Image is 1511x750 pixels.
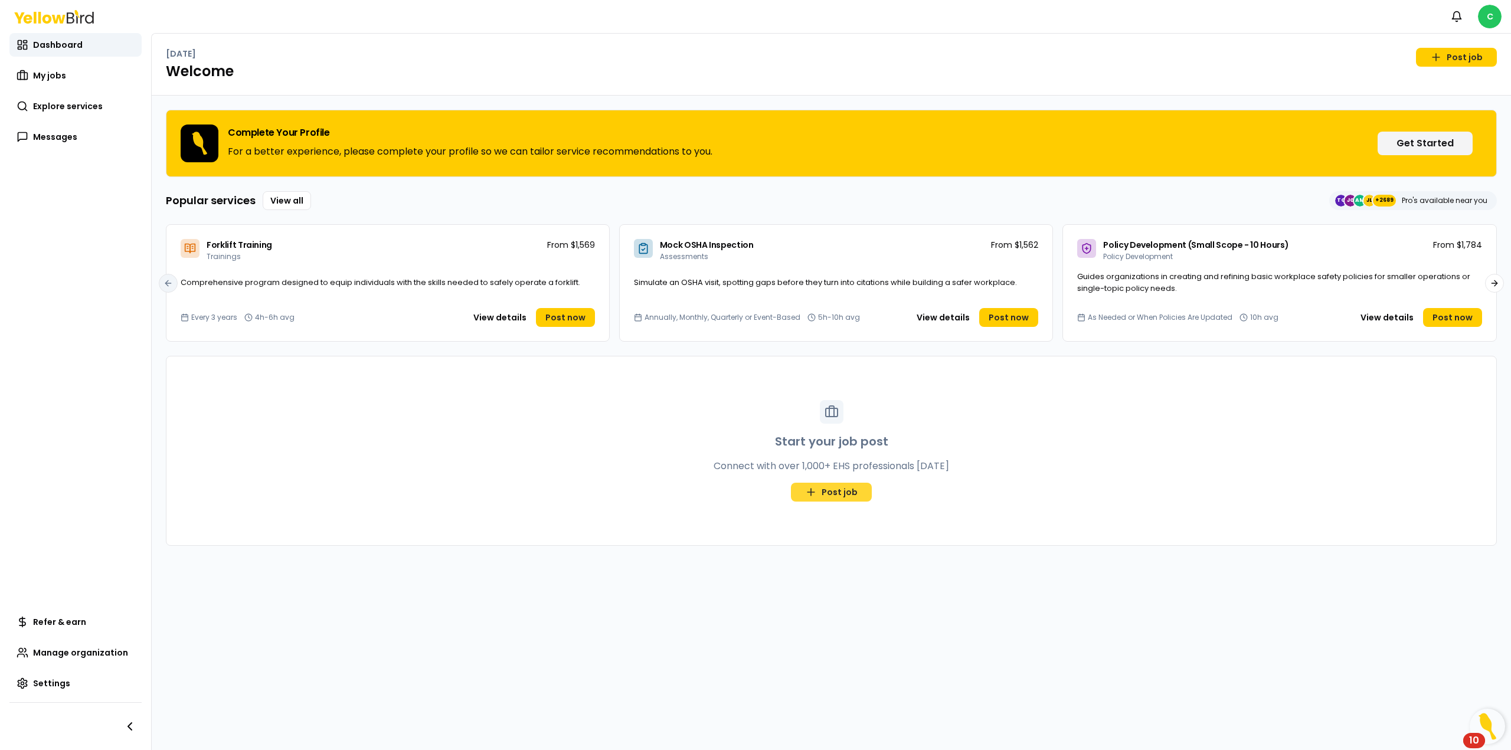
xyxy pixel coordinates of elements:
[1103,251,1173,261] span: Policy Development
[1354,195,1366,207] span: AM
[33,100,103,112] span: Explore services
[1378,132,1473,155] button: Get Started
[191,313,237,322] span: Every 3 years
[1250,313,1278,322] span: 10h avg
[9,641,142,664] a: Manage organization
[536,308,595,327] a: Post now
[255,313,295,322] span: 4h-6h avg
[991,239,1038,251] p: From $1,562
[1345,195,1356,207] span: JG
[9,125,142,149] a: Messages
[9,64,142,87] a: My jobs
[1088,313,1232,322] span: As Needed or When Policies Are Updated
[1433,239,1482,251] p: From $1,784
[1363,195,1375,207] span: JL
[228,128,712,137] h3: Complete Your Profile
[1423,308,1482,327] a: Post now
[33,70,66,81] span: My jobs
[9,672,142,695] a: Settings
[33,131,77,143] span: Messages
[714,459,949,473] p: Connect with over 1,000+ EHS professionals [DATE]
[207,251,241,261] span: Trainings
[228,145,712,159] p: For a better experience, please complete your profile so we can tailor service recommendations to...
[9,610,142,634] a: Refer & earn
[775,433,888,450] h3: Start your job post
[166,62,1497,81] h1: Welcome
[989,312,1029,323] span: Post now
[166,110,1497,177] div: Complete Your ProfileFor a better experience, please complete your profile so we can tailor servi...
[166,48,196,60] p: [DATE]
[207,239,272,251] span: Forklift Training
[791,483,872,502] a: Post job
[33,677,70,689] span: Settings
[33,616,86,628] span: Refer & earn
[547,239,595,251] p: From $1,569
[1478,5,1502,28] span: C
[910,308,977,327] button: View details
[1353,308,1421,327] button: View details
[660,239,754,251] span: Mock OSHA Inspection
[1470,709,1505,744] button: Open Resource Center, 10 new notifications
[818,313,860,322] span: 5h-10h avg
[1077,271,1470,294] span: Guides organizations in creating and refining basic workplace safety policies for smaller operati...
[979,308,1038,327] a: Post now
[1375,195,1394,207] span: +2689
[645,313,800,322] span: Annually, Monthly, Quarterly or Event-Based
[1402,196,1487,205] p: Pro's available near you
[33,39,83,51] span: Dashboard
[33,647,128,659] span: Manage organization
[1432,312,1473,323] span: Post now
[9,33,142,57] a: Dashboard
[263,191,311,210] a: View all
[1416,48,1497,67] a: Post job
[166,192,256,209] h3: Popular services
[181,277,580,288] span: Comprehensive program designed to equip individuals with the skills needed to safely operate a fo...
[545,312,586,323] span: Post now
[466,308,534,327] button: View details
[634,277,1017,288] span: Simulate an OSHA visit, spotting gaps before they turn into citations while building a safer work...
[1103,239,1288,251] span: Policy Development (Small Scope - 10 Hours)
[1335,195,1347,207] span: TC
[9,94,142,118] a: Explore services
[660,251,708,261] span: Assessments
